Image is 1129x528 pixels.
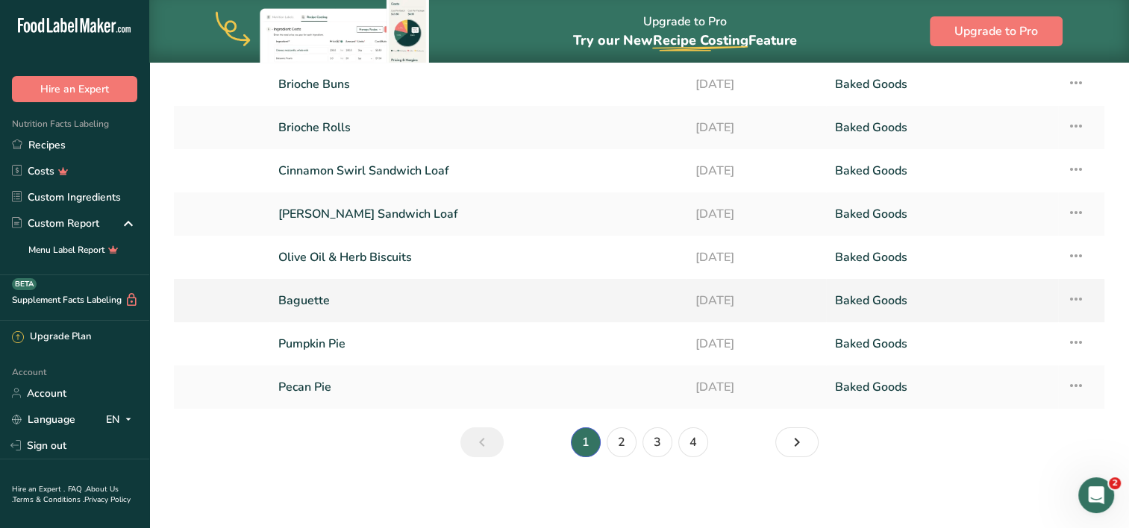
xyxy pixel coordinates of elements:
[13,494,84,505] a: Terms & Conditions .
[278,371,678,403] a: Pecan Pie
[460,427,504,457] a: Previous page
[695,242,817,273] a: [DATE]
[678,427,708,457] a: Page 4.
[278,112,678,143] a: Brioche Rolls
[12,484,119,505] a: About Us .
[695,371,817,403] a: [DATE]
[278,155,678,186] a: Cinnamon Swirl Sandwich Loaf
[12,406,75,433] a: Language
[835,285,1049,316] a: Baked Goods
[278,328,678,359] a: Pumpkin Pie
[572,31,796,49] span: Try our New Feature
[835,198,1049,230] a: Baked Goods
[68,484,86,494] a: FAQ .
[642,427,672,457] a: Page 3.
[695,328,817,359] a: [DATE]
[835,371,1049,403] a: Baked Goods
[278,242,678,273] a: Olive Oil & Herb Biscuits
[572,1,796,63] div: Upgrade to Pro
[695,285,817,316] a: [DATE]
[835,155,1049,186] a: Baked Goods
[835,328,1049,359] a: Baked Goods
[835,69,1049,100] a: Baked Goods
[695,198,817,230] a: [DATE]
[278,285,678,316] a: Baguette
[954,22,1038,40] span: Upgrade to Pro
[1109,477,1121,489] span: 2
[106,410,137,428] div: EN
[84,494,131,505] a: Privacy Policy
[12,484,65,494] a: Hire an Expert .
[695,155,817,186] a: [DATE]
[695,69,817,100] a: [DATE]
[652,31,748,49] span: Recipe Costing
[12,278,37,290] div: BETA
[12,330,91,345] div: Upgrade Plan
[835,242,1049,273] a: Baked Goods
[775,427,819,457] a: Next page
[607,427,637,457] a: Page 2.
[12,216,99,231] div: Custom Report
[835,112,1049,143] a: Baked Goods
[1078,477,1114,513] iframe: Intercom live chat
[695,112,817,143] a: [DATE]
[278,69,678,100] a: Brioche Buns
[278,198,678,230] a: [PERSON_NAME] Sandwich Loaf
[12,76,137,102] button: Hire an Expert
[930,16,1063,46] button: Upgrade to Pro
